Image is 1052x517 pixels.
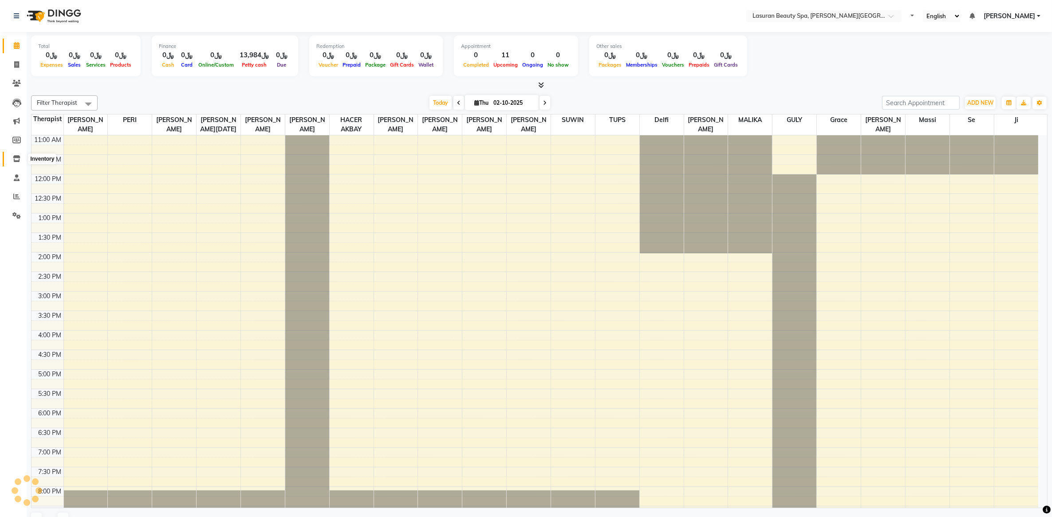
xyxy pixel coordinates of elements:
div: Appointment [461,43,571,50]
span: ADD NEW [967,99,993,106]
div: ﷼0 [177,50,196,60]
div: ﷼0 [108,50,134,60]
span: Cash [160,62,177,68]
div: 0 [461,50,491,60]
div: ﷼0 [363,50,388,60]
div: 11 [491,50,520,60]
div: Inventory [28,154,56,165]
div: Finance [159,43,291,50]
span: Completed [461,62,491,68]
div: 0 [520,50,545,60]
span: PERI [108,114,152,126]
span: [PERSON_NAME] [507,114,551,135]
span: [PERSON_NAME] [374,114,418,135]
span: [PERSON_NAME] [152,114,196,135]
div: 6:30 PM [37,428,63,438]
div: Redemption [316,43,436,50]
div: 5:00 PM [37,370,63,379]
span: Packages [596,62,624,68]
div: ﷼13,984 [236,50,272,60]
span: Expenses [38,62,65,68]
span: Package [363,62,388,68]
div: ﷼0 [624,50,660,60]
input: 2025-10-02 [491,96,535,110]
span: No show [545,62,571,68]
div: 12:30 PM [33,194,63,203]
span: Products [108,62,134,68]
span: MALIKA [728,114,772,126]
div: 4:30 PM [37,350,63,359]
span: Ji [994,114,1038,126]
div: 1:00 PM [37,213,63,223]
div: ﷼0 [316,50,340,60]
div: ﷼0 [686,50,712,60]
div: ﷼0 [196,50,236,60]
span: massi [906,114,950,126]
div: 7:00 PM [37,448,63,457]
span: [PERSON_NAME] [285,114,329,135]
div: 3:00 PM [37,292,63,301]
span: Upcoming [491,62,520,68]
span: [PERSON_NAME] [684,114,728,135]
span: Ongoing [520,62,545,68]
span: Prepaid [340,62,363,68]
div: ﷼0 [596,50,624,60]
span: Prepaids [686,62,712,68]
span: HACER AKBAY [330,114,374,135]
span: Services [84,62,108,68]
span: Sales [66,62,83,68]
span: Petty cash [240,62,269,68]
span: Gift Cards [388,62,416,68]
span: Filter Therapist [37,99,77,106]
span: Grace [817,114,861,126]
span: [PERSON_NAME] [64,114,108,135]
div: ﷼0 [340,50,363,60]
div: 12:00 PM [33,174,63,184]
span: Vouchers [660,62,686,68]
span: [PERSON_NAME] [984,12,1035,21]
div: Total [38,43,134,50]
div: 2:00 PM [37,253,63,262]
input: Search Appointment [882,96,960,110]
span: Gift Cards [712,62,740,68]
div: ﷼0 [660,50,686,60]
div: ﷼0 [65,50,84,60]
span: [PERSON_NAME] [462,114,506,135]
span: Voucher [316,62,340,68]
div: 8:30 PM [37,506,63,516]
div: 11:00 AM [33,135,63,145]
div: 6:00 PM [37,409,63,418]
div: 8:00 PM [37,487,63,496]
div: ﷼0 [38,50,65,60]
span: [PERSON_NAME] [241,114,285,135]
span: Wallet [416,62,436,68]
div: ﷼0 [84,50,108,60]
span: SUWIN [551,114,595,126]
div: Therapist [32,114,63,124]
div: 1:30 PM [37,233,63,242]
span: [PERSON_NAME] [861,114,905,135]
span: Thu [472,99,491,106]
span: Online/Custom [196,62,236,68]
div: 2:30 PM [37,272,63,281]
span: TUPS [595,114,639,126]
span: Memberships [624,62,660,68]
img: logo [23,4,83,28]
span: Delfi [640,114,684,126]
div: 4:00 PM [37,331,63,340]
span: GULY [772,114,816,126]
span: [PERSON_NAME][DATE] [197,114,240,135]
span: Card [179,62,195,68]
div: Other sales [596,43,740,50]
div: ﷼0 [388,50,416,60]
div: 0 [545,50,571,60]
div: ﷼0 [416,50,436,60]
span: se [950,114,994,126]
span: [PERSON_NAME] [418,114,462,135]
div: ﷼0 [272,50,291,60]
div: ﷼0 [712,50,740,60]
div: 7:30 PM [37,467,63,477]
div: 5:30 PM [37,389,63,399]
div: ﷼0 [159,50,177,60]
div: 3:30 PM [37,311,63,320]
